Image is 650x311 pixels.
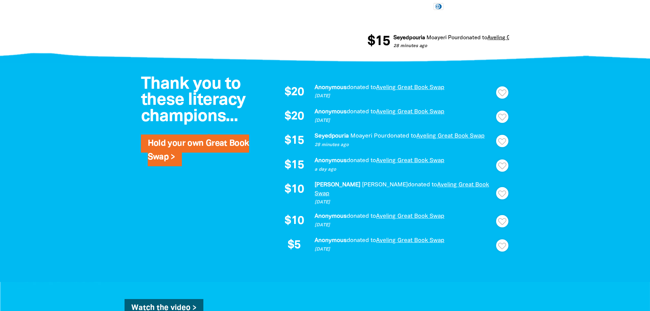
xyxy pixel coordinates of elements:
span: donated to [387,133,416,139]
div: Donation stream [277,83,502,255]
span: $10 [285,215,304,227]
div: Donation stream [367,31,509,53]
span: $20 [285,87,304,98]
a: Aveling Great Book Swap [376,158,444,163]
p: [DATE] [315,93,494,100]
em: [PERSON_NAME] [362,182,408,187]
span: donated to [347,85,376,90]
p: [DATE] [315,199,494,206]
a: Hold your own Great Book Swap > [148,140,249,161]
span: $5 [288,240,301,251]
span: donated to [347,109,376,114]
p: 28 minutes ago [315,142,494,149]
a: Aveling Great Book Swap [486,36,549,40]
em: Moayeri Pour [425,36,458,40]
span: $20 [285,111,304,123]
em: Anonymous [315,158,347,163]
p: [DATE] [315,246,494,253]
a: Aveling Great Book Swap [376,238,444,243]
a: Aveling Great Book Swap [376,85,444,90]
em: Anonymous [315,214,347,219]
em: Anonymous [315,238,347,243]
p: [DATE] [315,117,494,124]
span: donated to [347,158,376,163]
img: Diners Club logo [429,2,448,10]
p: 28 minutes ago [392,43,549,50]
a: Aveling Great Book Swap [315,182,489,196]
a: Aveling Great Book Swap [376,109,444,114]
em: Seyedpouria [392,36,424,40]
span: donated to [458,36,486,40]
span: donated to [408,182,437,187]
em: Anonymous [315,109,347,114]
a: Aveling Great Book Swap [416,133,485,139]
em: [PERSON_NAME] [315,182,360,187]
a: Aveling Great Book Swap [376,214,444,219]
em: Moayeri Pour [350,133,387,139]
span: $10 [285,184,304,196]
span: Thank you to these literacy champions... [141,76,246,125]
em: Anonymous [315,85,347,90]
em: Seyedpouria [315,133,349,139]
span: donated to [347,214,376,219]
span: donated to [347,238,376,243]
p: a day ago [315,166,494,173]
p: [DATE] [315,222,494,229]
span: $15 [366,35,389,48]
span: $15 [285,160,304,171]
div: Paginated content [277,83,502,255]
span: $15 [285,135,304,147]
